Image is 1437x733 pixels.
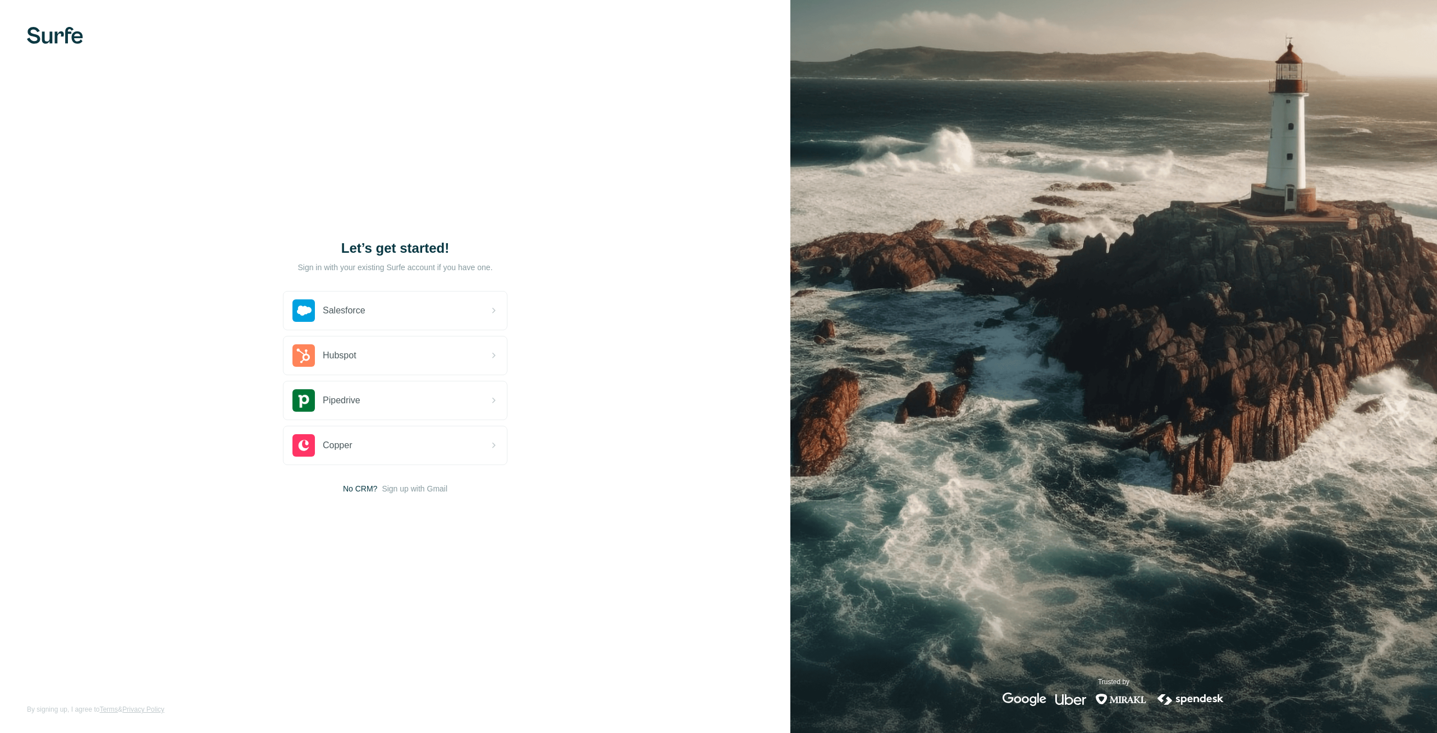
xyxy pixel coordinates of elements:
[1098,677,1129,687] p: Trusted by
[323,439,352,452] span: Copper
[382,483,447,494] button: Sign up with Gmail
[283,239,507,257] h1: Let’s get started!
[99,705,118,713] a: Terms
[292,434,315,457] img: copper's logo
[292,344,315,367] img: hubspot's logo
[27,704,164,714] span: By signing up, I agree to &
[343,483,377,494] span: No CRM?
[1003,693,1046,706] img: google's logo
[292,299,315,322] img: salesforce's logo
[323,349,356,362] span: Hubspot
[1095,693,1147,706] img: mirakl's logo
[1055,693,1086,706] img: uber's logo
[27,27,83,44] img: Surfe's logo
[1156,693,1225,706] img: spendesk's logo
[298,262,492,273] p: Sign in with your existing Surfe account if you have one.
[323,304,365,317] span: Salesforce
[122,705,164,713] a: Privacy Policy
[292,389,315,412] img: pipedrive's logo
[323,394,360,407] span: Pipedrive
